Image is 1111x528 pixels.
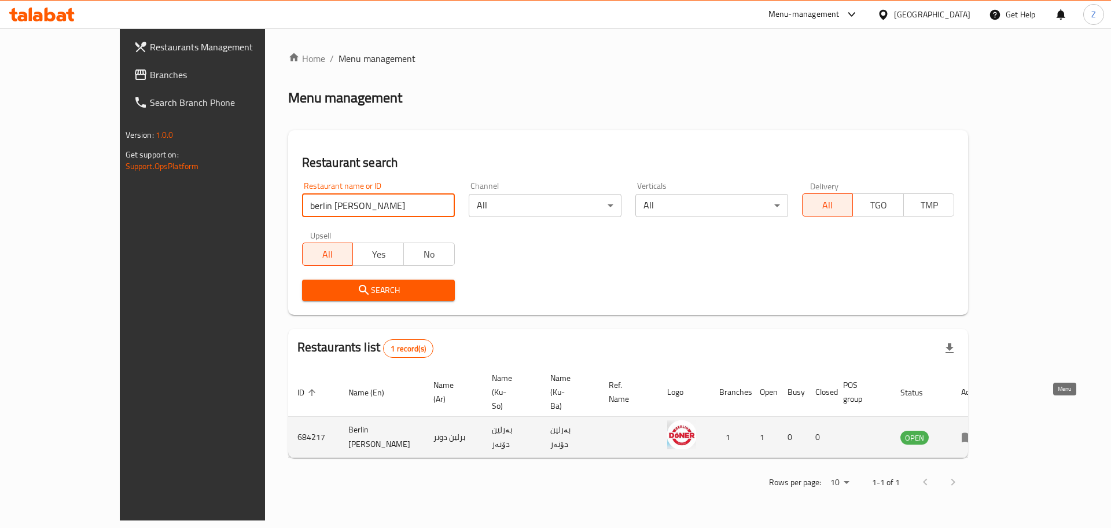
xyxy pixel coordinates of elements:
[288,417,339,458] td: 684217
[550,371,586,413] span: Name (Ku-Ba)
[409,246,450,263] span: No
[124,89,306,116] a: Search Branch Phone
[150,96,296,109] span: Search Branch Phone
[307,246,349,263] span: All
[330,52,334,65] li: /
[858,197,899,214] span: TGO
[810,182,839,190] label: Delivery
[310,231,332,239] label: Upsell
[894,8,970,21] div: [GEOGRAPHIC_DATA]
[469,194,621,217] div: All
[302,194,455,217] input: Search for restaurant name or ID..
[288,52,969,65] nav: breadcrumb
[826,474,854,492] div: Rows per page:
[297,386,319,399] span: ID
[778,368,806,417] th: Busy
[492,371,527,413] span: Name (Ku-So)
[635,194,788,217] div: All
[952,368,992,417] th: Action
[403,243,455,266] button: No
[806,368,834,417] th: Closed
[150,68,296,82] span: Branches
[150,40,296,54] span: Restaurants Management
[667,420,696,449] img: Berlin Doner
[843,378,877,406] span: POS group
[751,368,778,417] th: Open
[126,159,199,174] a: Support.OpsPlatform
[433,378,469,406] span: Name (Ar)
[806,417,834,458] td: 0
[778,417,806,458] td: 0
[710,368,751,417] th: Branches
[302,280,455,301] button: Search
[124,61,306,89] a: Branches
[483,417,541,458] td: بەرلین دۆنەر
[288,89,402,107] h2: Menu management
[383,339,433,358] div: Total records count
[769,475,821,490] p: Rows per page:
[339,417,424,458] td: Berlin [PERSON_NAME]
[658,368,710,417] th: Logo
[1091,8,1096,21] span: Z
[156,127,174,142] span: 1.0.0
[124,33,306,61] a: Restaurants Management
[807,197,849,214] span: All
[424,417,483,458] td: برلين دونر
[852,193,904,217] button: TGO
[903,193,955,217] button: TMP
[768,8,840,21] div: Menu-management
[751,417,778,458] td: 1
[302,154,955,171] h2: Restaurant search
[710,417,751,458] td: 1
[352,243,404,266] button: Yes
[609,378,644,406] span: Ref. Name
[126,127,154,142] span: Version:
[126,147,179,162] span: Get support on:
[297,339,433,358] h2: Restaurants list
[802,193,854,217] button: All
[872,475,900,490] p: 1-1 of 1
[541,417,599,458] td: بەرلین دۆنەر
[900,386,938,399] span: Status
[936,335,963,362] div: Export file
[288,52,325,65] a: Home
[302,243,354,266] button: All
[908,197,950,214] span: TMP
[348,386,399,399] span: Name (En)
[311,283,446,298] span: Search
[339,52,415,65] span: Menu management
[288,368,992,458] table: enhanced table
[384,343,433,354] span: 1 record(s)
[358,246,399,263] span: Yes
[900,431,929,445] span: OPEN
